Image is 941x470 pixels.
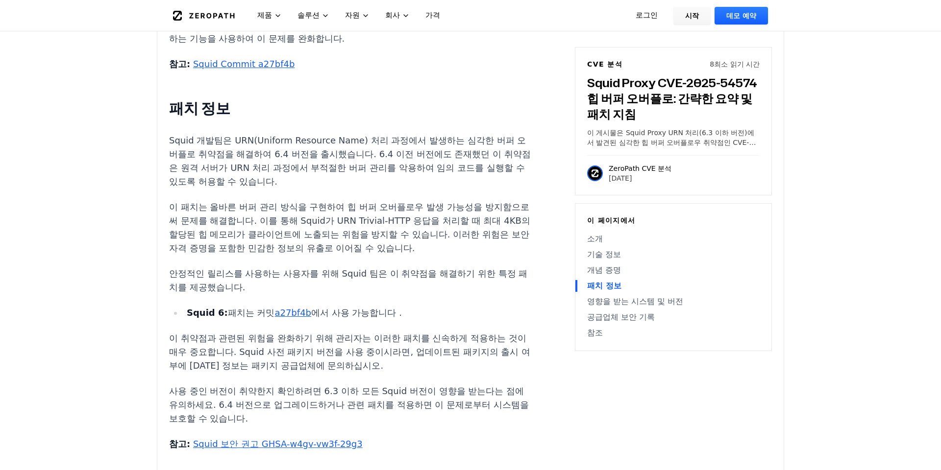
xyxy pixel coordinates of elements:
[193,439,363,449] a: Squid 보안 권고 GHSA-w4gv-vw3f-29g3
[169,134,534,188] p: Squid 개발팀은 URN(Uniform Resource Name) 처리 과정에서 발생하는 심각한 버퍼 오버플로 취약점을 해결하여 6.4 버전을 출시했습니다. 6.4 이전 버...
[609,164,671,173] p: ZeroPath CVE 분석
[587,215,760,225] h6: 이 페이지에서
[587,264,760,276] a: 개념 증명
[624,7,669,24] a: 로그인
[187,307,228,318] strong: Squid 6:
[609,173,671,183] p: [DATE]
[183,306,534,320] li: 패치는 커밋 에서 사용 가능합니다 .
[587,280,760,292] a: 패치 정보
[587,249,760,260] a: 기술 정보
[587,311,760,323] a: 공급업체 보안 기록
[587,75,760,122] h3: Squid Proxy CVE-2025-54574 힙 버퍼 오버플로: 간략한 요약 및 패치 지침
[715,7,768,24] a: 데모 예약
[587,128,760,147] p: 이 게시물은 Squid Proxy URN 처리(6.3 이하 버전)에서 발견된 심각한 힙 버퍼 오버플로우 취약점인 CVE-2025-54574에 [DATE] 간략한 요약을 제공합...
[169,59,190,69] strong: 참고:
[274,307,311,318] a: a27bf4b
[587,233,760,245] a: 소개
[169,439,190,449] strong: 참고:
[673,7,711,24] a: 시작
[587,165,603,181] img: ZeroPath CVE 분석
[710,59,760,69] p: 8 최소 읽기 시간
[169,267,534,294] p: 안정적인 릴리스를 사용하는 사용자를 위해 Squid 팀은 이 취약점을 해결하기 위한 특정 패치를 제공했습니다.
[169,331,534,373] p: 이 취약점과 관련된 위험을 완화하기 위해 관리자는 이러한 패치를 신속하게 적용하는 것이 매우 중요합니다. Squid 사전 패키지 버전을 사용 중이시라면, 업데이트된 패키지의 ...
[169,384,534,425] p: 사용 중인 버전이 취약한지 확인하려면 6.3 이하 모든 Squid 버전이 영향을 받는다는 점에 유의하세요. 6.4 버전으로 업그레이드하거나 관련 패치를 적용하면 이 문제로부터...
[193,59,295,69] a: Squid Commit a27bf4b
[169,200,534,255] p: 이 패치는 올바른 버퍼 관리 방식을 구현하여 힙 버퍼 오버플로우 발생 가능성을 방지함으로써 문제를 해결합니다. 이를 통해 Squid가 URN Trivial-HTTP 응답을 처...
[169,98,534,118] h2: 패치 정보
[587,59,622,69] h6: CVE 분석
[587,327,760,339] a: 참조
[587,296,760,307] a: 영향을 받는 시스템 및 버전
